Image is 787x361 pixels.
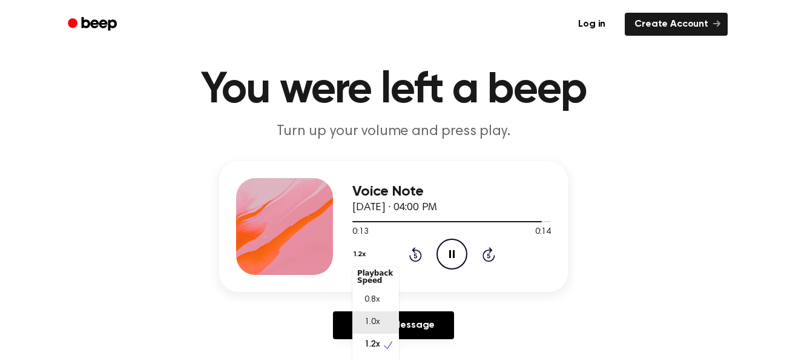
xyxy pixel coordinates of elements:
[352,244,370,265] button: 1.2x
[364,339,380,351] span: 1.2x
[352,265,399,289] div: Playback Speed
[364,294,380,306] span: 0.8x
[364,316,380,329] span: 1.0x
